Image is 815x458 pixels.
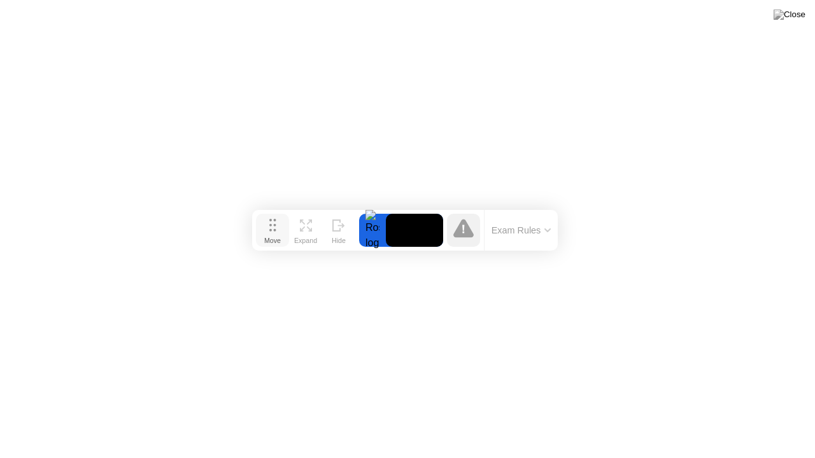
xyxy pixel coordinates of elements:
button: Exam Rules [488,225,555,236]
button: Hide [322,214,355,247]
div: Expand [294,237,317,244]
button: Move [256,214,289,247]
div: Move [264,237,281,244]
button: Expand [289,214,322,247]
div: Hide [332,237,346,244]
